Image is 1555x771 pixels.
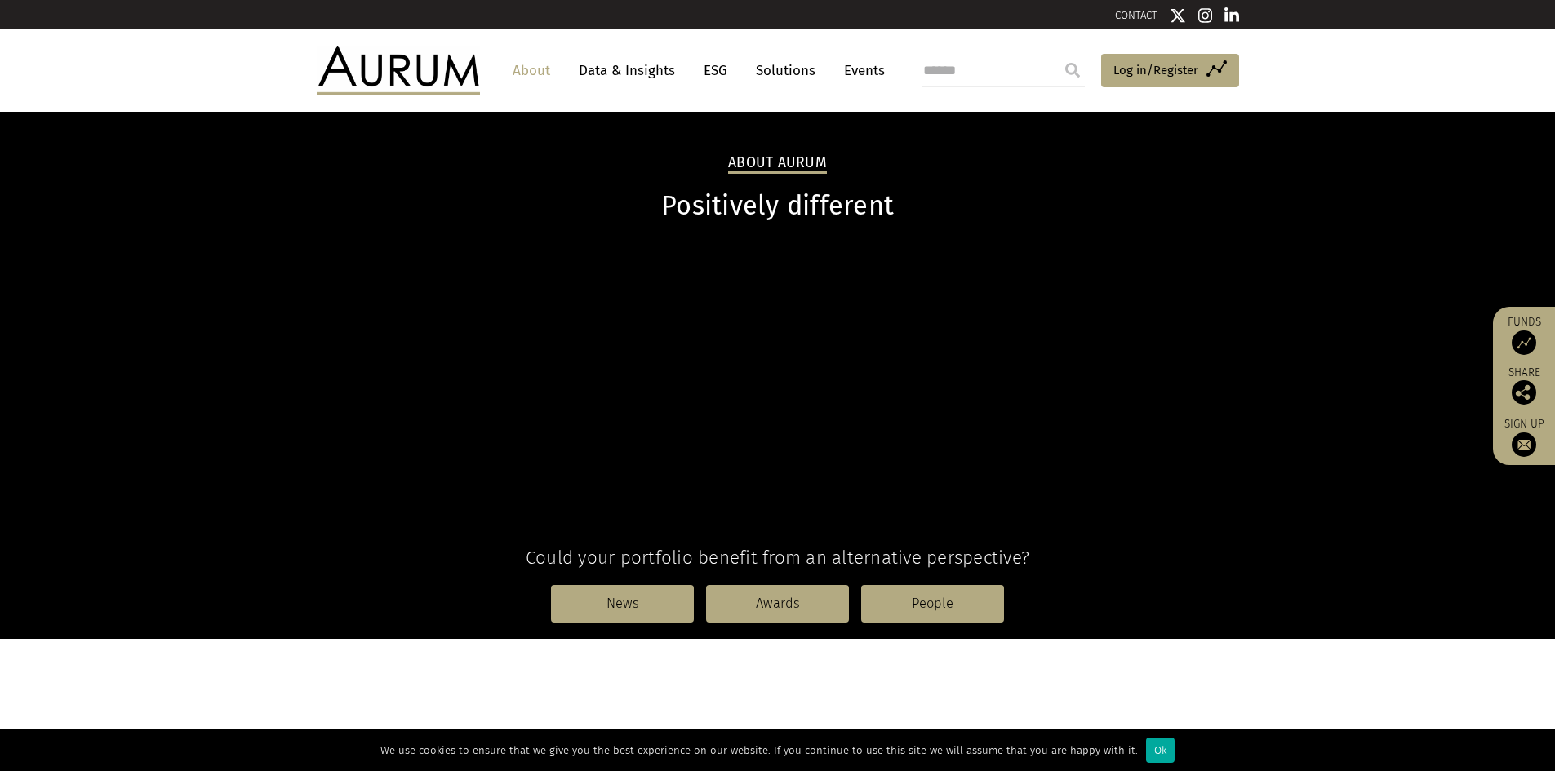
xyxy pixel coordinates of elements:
a: Data & Insights [571,55,683,86]
a: News [551,585,694,623]
img: Access Funds [1512,330,1536,355]
a: Solutions [748,55,824,86]
a: Funds [1501,315,1547,355]
a: Events [836,55,885,86]
img: Twitter icon [1170,7,1186,24]
input: Submit [1056,54,1089,86]
div: Ok [1146,738,1175,763]
a: CONTACT [1115,9,1157,21]
a: ESG [695,55,735,86]
a: Sign up [1501,417,1547,457]
img: Share this post [1512,380,1536,405]
img: Aurum [317,46,480,95]
img: Instagram icon [1198,7,1213,24]
h2: About Aurum [728,154,827,174]
span: Log in/Register [1113,60,1198,80]
div: Share [1501,367,1547,405]
img: Sign up to our newsletter [1512,432,1536,457]
a: People [861,585,1004,623]
img: Linkedin icon [1224,7,1239,24]
h4: Could your portfolio benefit from an alternative perspective? [317,547,1239,569]
a: Awards [706,585,849,623]
h1: Positively different [317,190,1239,222]
a: About [504,55,558,86]
a: Log in/Register [1101,54,1239,88]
